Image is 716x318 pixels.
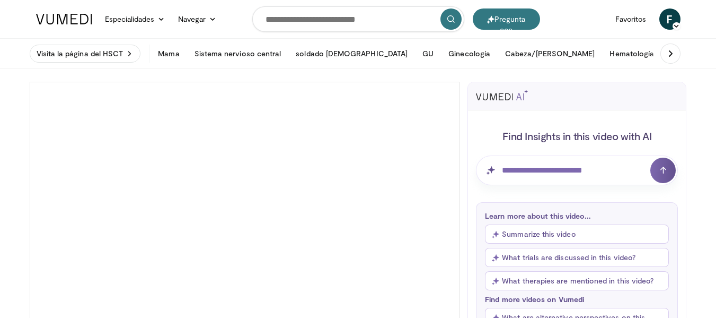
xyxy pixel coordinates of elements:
[448,49,490,58] font: Ginecología
[442,43,497,64] button: Ginecología
[485,271,669,290] button: What therapies are mentioned in this video?
[172,8,223,30] a: Navegar
[666,11,673,27] font: F
[485,225,669,244] button: Summarize this video
[30,45,141,63] a: Visita la página del HSCT
[659,8,680,30] a: F
[473,8,540,30] button: Pregunta con [PERSON_NAME]
[188,43,288,64] button: Sistema nervioso central
[296,49,408,58] font: soldado [DEMOGRAPHIC_DATA]
[476,156,678,185] input: Question for AI
[252,6,464,32] input: Buscar temas, intervenciones
[195,49,281,58] font: Sistema nervioso central
[485,248,669,267] button: What trials are discussed in this video?
[99,8,172,30] a: Especialidades
[422,49,434,58] font: GU
[416,43,440,64] button: GU
[178,14,206,23] font: Navegar
[476,90,528,100] img: vumedi-ai-logo.svg
[485,211,669,220] p: Learn more about this video...
[499,43,601,64] button: Cabeza/[PERSON_NAME]
[476,129,678,143] h4: Find Insights in this video with AI
[36,14,92,24] img: Logotipo de VuMedi
[609,8,653,30] a: Favoritos
[105,14,155,23] font: Especialidades
[152,43,185,64] button: Mama
[615,14,647,23] font: Favoritos
[505,49,595,58] font: Cabeza/[PERSON_NAME]
[485,295,669,304] p: Find more videos on Vumedi
[481,14,540,45] font: Pregunta con [PERSON_NAME]
[37,49,123,58] font: Visita la página del HSCT
[603,43,660,64] button: Hematología
[158,49,179,58] font: Mama
[289,43,414,64] button: soldado [DEMOGRAPHIC_DATA]
[609,49,654,58] font: Hematología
